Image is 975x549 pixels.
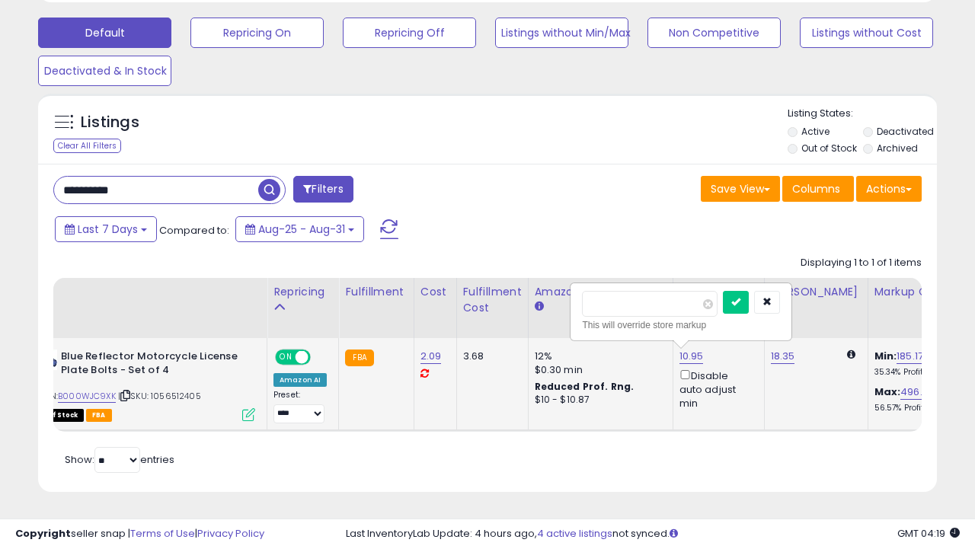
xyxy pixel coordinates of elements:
[346,527,960,541] div: Last InventoryLab Update: 4 hours ago, not synced.
[800,18,933,48] button: Listings without Cost
[190,18,324,48] button: Repricing On
[273,284,332,300] div: Repricing
[58,390,116,403] a: B000WJC9XK
[118,390,201,402] span: | SKU: 1056512405
[27,409,84,422] span: All listings that are currently out of stock and unavailable for purchase on Amazon
[23,284,261,300] div: Title
[856,176,922,202] button: Actions
[801,142,857,155] label: Out of Stock
[420,284,450,300] div: Cost
[535,284,667,300] div: Amazon Fees
[197,526,264,541] a: Privacy Policy
[582,318,780,333] div: This will override store markup
[130,526,195,541] a: Terms of Use
[55,216,157,242] button: Last 7 Days
[535,363,661,377] div: $0.30 min
[897,349,923,364] a: 185.17
[535,394,661,407] div: $10 - $10.87
[86,409,112,422] span: FBA
[782,176,854,202] button: Columns
[159,223,229,238] span: Compared to:
[277,350,296,363] span: ON
[38,18,171,48] button: Default
[81,112,139,133] h5: Listings
[273,373,327,387] div: Amazon AI
[345,350,373,366] small: FBA
[38,56,171,86] button: Deactivated & In Stock
[535,350,661,363] div: 12%
[771,284,862,300] div: [PERSON_NAME]
[53,139,121,153] div: Clear All Filters
[345,284,407,300] div: Fulfillment
[343,18,476,48] button: Repricing Off
[15,526,71,541] strong: Copyright
[771,349,795,364] a: 18.35
[877,142,918,155] label: Archived
[15,527,264,541] div: seller snap | |
[463,284,522,316] div: Fulfillment Cost
[273,390,327,424] div: Preset:
[535,300,544,314] small: Amazon Fees.
[874,349,897,363] b: Min:
[535,380,635,393] b: Reduced Prof. Rng.
[235,216,364,242] button: Aug-25 - Aug-31
[897,526,960,541] span: 2025-09-9 04:19 GMT
[877,125,934,138] label: Deactivated
[792,181,840,196] span: Columns
[495,18,628,48] button: Listings without Min/Max
[258,222,345,237] span: Aug-25 - Aug-31
[647,18,781,48] button: Non Competitive
[788,107,937,121] p: Listing States:
[900,385,935,400] a: 496.65
[27,350,255,420] div: ASIN:
[61,350,246,381] b: Blue Reflector Motorcycle License Plate Bolts - Set of 4
[801,256,922,270] div: Displaying 1 to 1 of 1 items
[701,176,780,202] button: Save View
[78,222,138,237] span: Last 7 Days
[463,350,516,363] div: 3.68
[293,176,353,203] button: Filters
[537,526,612,541] a: 4 active listings
[308,350,333,363] span: OFF
[679,367,753,411] div: Disable auto adjust min
[874,385,901,399] b: Max:
[679,349,704,364] a: 10.95
[65,452,174,467] span: Show: entries
[801,125,830,138] label: Active
[420,349,442,364] a: 2.09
